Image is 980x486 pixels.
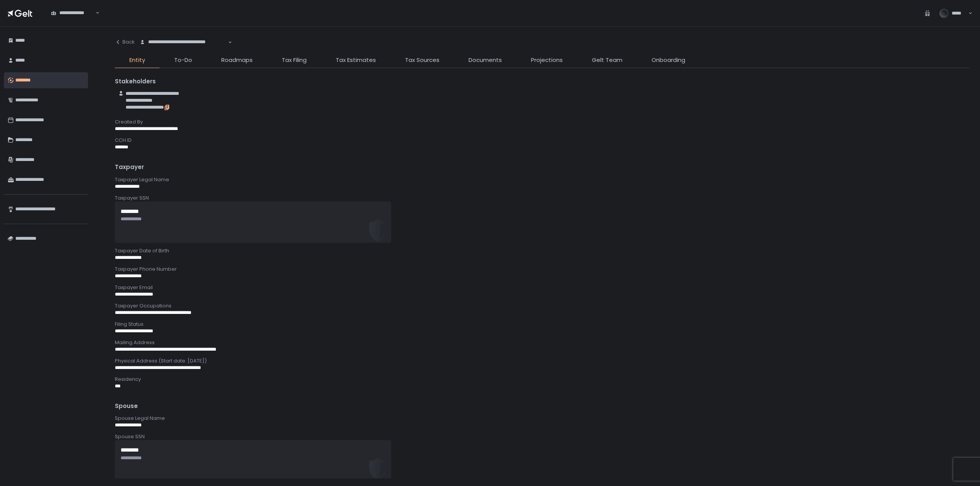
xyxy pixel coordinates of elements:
input: Search for option [140,46,227,53]
div: Spouse [115,402,969,411]
div: Mailing Address [115,339,969,346]
span: To-Do [174,56,192,65]
div: Taxpayer Phone Number [115,266,969,273]
div: Physical Address (Start date: [DATE]) [115,358,969,364]
div: Filing Status [115,321,969,328]
span: Tax Filing [282,56,307,65]
div: Taxpayer [115,163,969,172]
span: Entity [129,56,145,65]
div: Taxpayer Date of Birth [115,247,969,254]
div: Search for option [46,5,100,21]
div: Taxpayer Legal Name [115,176,969,183]
input: Search for option [51,16,95,24]
div: Back [115,39,135,46]
span: Gelt Team [592,56,622,65]
div: Search for option [135,34,232,50]
span: Tax Sources [405,56,439,65]
div: Stakeholders [115,77,969,86]
div: CCH ID [115,137,969,144]
span: Documents [469,56,502,65]
span: Onboarding [652,56,685,65]
div: Taxpayer Occupations [115,302,969,309]
div: Spouse SSN [115,433,969,440]
div: Created By [115,119,969,125]
span: Projections [531,56,563,65]
span: Tax Estimates [336,56,376,65]
div: Taxpayer Email [115,284,969,291]
span: Roadmaps [221,56,253,65]
div: Residency [115,376,969,383]
div: Spouse Legal Name [115,415,969,422]
div: Taxpayer SSN [115,195,969,202]
button: Back [115,34,135,50]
